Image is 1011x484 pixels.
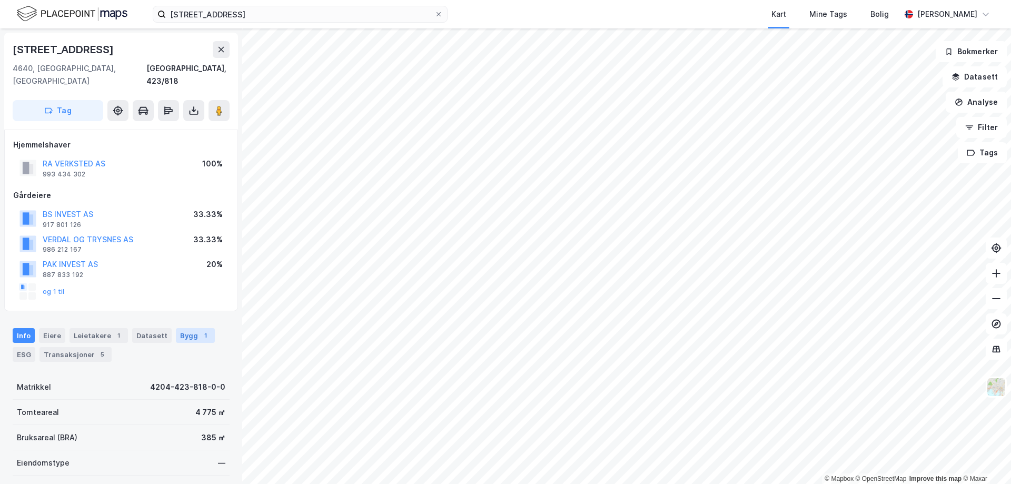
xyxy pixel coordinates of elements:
[13,189,229,202] div: Gårdeiere
[17,5,127,23] img: logo.f888ab2527a4732fd821a326f86c7f29.svg
[43,221,81,229] div: 917 801 126
[150,381,225,393] div: 4204-423-818-0-0
[43,271,83,279] div: 887 833 192
[17,431,77,444] div: Bruksareal (BRA)
[43,170,85,179] div: 993 434 302
[13,139,229,151] div: Hjemmelshaver
[146,62,230,87] div: [GEOGRAPHIC_DATA], 423/818
[13,62,146,87] div: 4640, [GEOGRAPHIC_DATA], [GEOGRAPHIC_DATA]
[201,431,225,444] div: 385 ㎡
[206,258,223,271] div: 20%
[958,433,1011,484] iframe: Chat Widget
[825,475,854,482] a: Mapbox
[17,457,70,469] div: Eiendomstype
[202,157,223,170] div: 100%
[132,328,172,343] div: Datasett
[43,245,82,254] div: 986 212 167
[956,117,1007,138] button: Filter
[39,347,112,362] div: Transaksjoner
[39,328,65,343] div: Eiere
[13,100,103,121] button: Tag
[195,406,225,419] div: 4 775 ㎡
[771,8,786,21] div: Kart
[809,8,847,21] div: Mine Tags
[870,8,889,21] div: Bolig
[13,347,35,362] div: ESG
[70,328,128,343] div: Leietakere
[936,41,1007,62] button: Bokmerker
[986,377,1006,397] img: Z
[943,66,1007,87] button: Datasett
[200,330,211,341] div: 1
[958,142,1007,163] button: Tags
[176,328,215,343] div: Bygg
[113,330,124,341] div: 1
[909,475,962,482] a: Improve this map
[166,6,434,22] input: Søk på adresse, matrikkel, gårdeiere, leietakere eller personer
[13,41,116,58] div: [STREET_ADDRESS]
[856,475,907,482] a: OpenStreetMap
[193,233,223,246] div: 33.33%
[13,328,35,343] div: Info
[17,381,51,393] div: Matrikkel
[218,457,225,469] div: —
[17,406,59,419] div: Tomteareal
[193,208,223,221] div: 33.33%
[917,8,977,21] div: [PERSON_NAME]
[97,349,107,360] div: 5
[946,92,1007,113] button: Analyse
